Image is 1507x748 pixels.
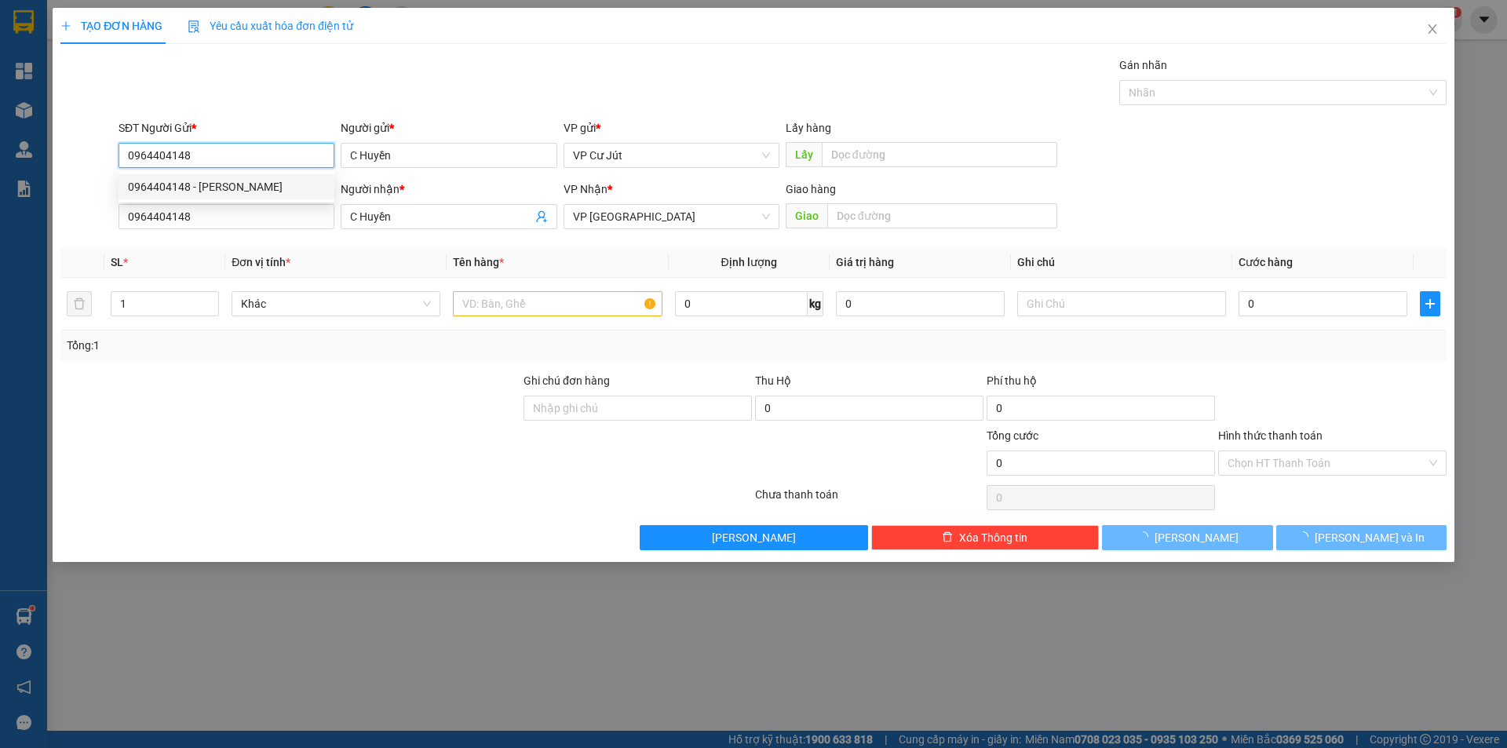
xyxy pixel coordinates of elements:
[573,205,770,228] span: VP Sài Gòn
[1410,8,1454,52] button: Close
[134,13,294,51] div: VP [GEOGRAPHIC_DATA]
[1119,59,1167,71] label: Gán nhãn
[1239,256,1293,268] span: Cước hàng
[786,142,822,167] span: Lấy
[12,103,71,119] span: Cước rồi :
[241,292,431,316] span: Khác
[1017,291,1226,316] input: Ghi Chú
[755,374,791,387] span: Thu Hộ
[564,119,779,137] div: VP gửi
[524,396,752,421] input: Ghi chú đơn hàng
[188,20,353,32] span: Yêu cầu xuất hóa đơn điện tử
[13,51,123,73] div: 0988866407
[987,372,1215,396] div: Phí thu hộ
[1276,525,1447,550] button: [PERSON_NAME] và In
[453,256,504,268] span: Tên hàng
[341,181,556,198] div: Người nhận
[134,51,294,70] div: PHONG
[134,70,294,92] div: 0833448321
[60,20,71,31] span: plus
[721,256,777,268] span: Định lượng
[1102,525,1272,550] button: [PERSON_NAME]
[111,256,123,268] span: SL
[786,203,827,228] span: Giao
[640,525,868,550] button: [PERSON_NAME]
[453,291,662,316] input: VD: Bàn, Ghế
[836,256,894,268] span: Giá trị hàng
[959,529,1027,546] span: Xóa Thông tin
[822,142,1057,167] input: Dọc đường
[871,525,1100,550] button: deleteXóa Thông tin
[134,15,172,31] span: Nhận:
[1426,23,1439,35] span: close
[564,183,608,195] span: VP Nhận
[13,32,123,51] div: chị thu
[942,531,953,544] span: delete
[119,119,334,137] div: SĐT Người Gửi
[1218,429,1323,442] label: Hình thức thanh toán
[1315,529,1425,546] span: [PERSON_NAME] và In
[128,178,325,195] div: 0964404148 - [PERSON_NAME]
[827,203,1057,228] input: Dọc đường
[808,291,823,316] span: kg
[232,256,290,268] span: Đơn vị tính
[524,374,610,387] label: Ghi chú đơn hàng
[1297,531,1315,542] span: loading
[1420,291,1440,316] button: plus
[573,144,770,167] span: VP Cư Jút
[987,429,1038,442] span: Tổng cước
[67,337,582,354] div: Tổng: 1
[341,119,556,137] div: Người gửi
[1155,529,1239,546] span: [PERSON_NAME]
[836,291,1005,316] input: 0
[1011,247,1232,278] th: Ghi chú
[712,529,796,546] span: [PERSON_NAME]
[119,174,334,199] div: 0964404148 - C Huyền
[60,20,162,32] span: TẠO ĐƠN HÀNG
[786,122,831,134] span: Lấy hàng
[67,291,92,316] button: delete
[535,210,548,223] span: user-add
[188,20,200,33] img: icon
[13,15,38,31] span: Gửi:
[12,101,126,120] div: 70.000
[786,183,836,195] span: Giao hàng
[1421,297,1439,310] span: plus
[13,13,123,32] div: VP Cư Jút
[1137,531,1155,542] span: loading
[753,486,985,513] div: Chưa thanh toán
